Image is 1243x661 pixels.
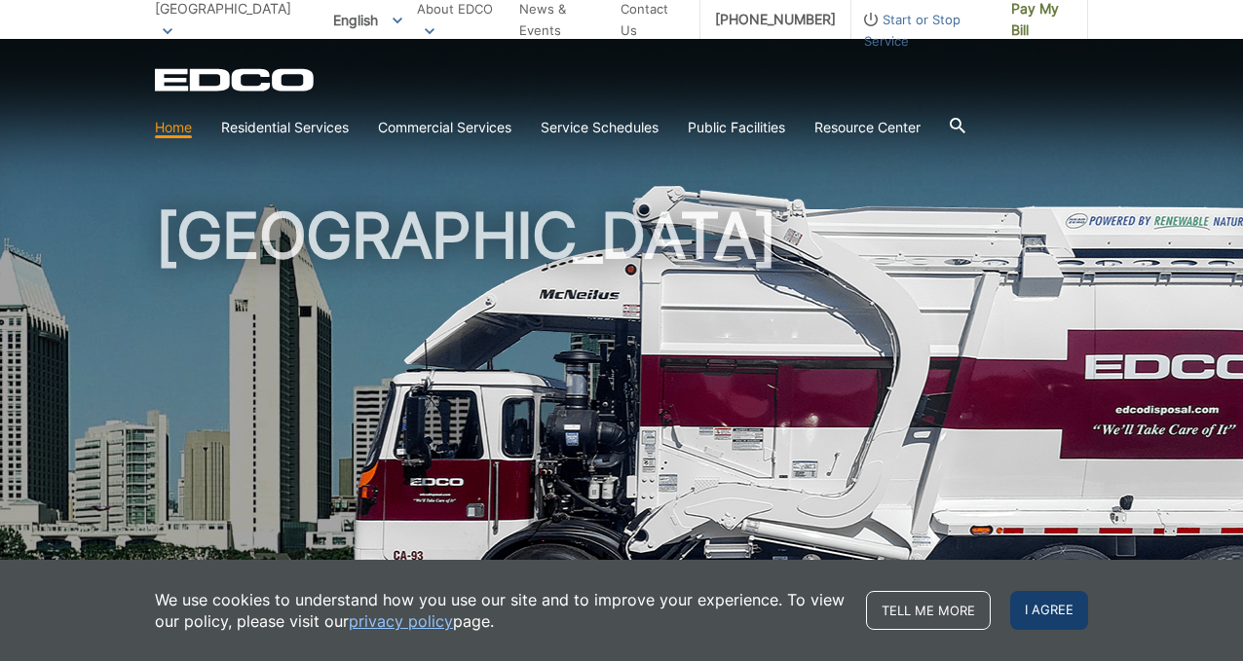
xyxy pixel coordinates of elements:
a: Resource Center [814,117,921,138]
a: Home [155,117,192,138]
p: We use cookies to understand how you use our site and to improve your experience. To view our pol... [155,589,847,632]
a: Public Facilities [688,117,785,138]
a: EDCD logo. Return to the homepage. [155,68,317,92]
span: English [319,4,417,36]
span: I agree [1010,591,1088,630]
a: Service Schedules [541,117,659,138]
a: Residential Services [221,117,349,138]
a: privacy policy [349,610,453,632]
h1: [GEOGRAPHIC_DATA] [155,204,1088,632]
a: Commercial Services [378,117,511,138]
a: Tell me more [866,591,991,630]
